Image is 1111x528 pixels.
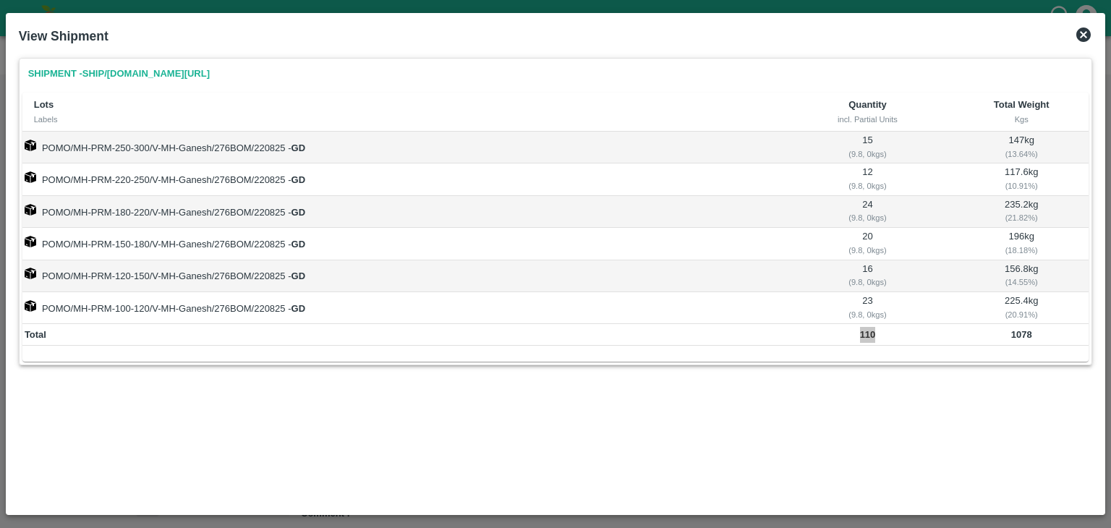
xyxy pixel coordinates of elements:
[25,140,36,151] img: box
[783,148,952,161] div: ( 9.8, 0 kgs)
[783,244,952,257] div: ( 9.8, 0 kgs)
[956,308,1086,321] div: ( 20.91 %)
[954,132,1089,163] td: 147 kg
[25,204,36,216] img: box
[793,113,942,126] div: incl. Partial Units
[956,179,1086,192] div: ( 10.91 %)
[954,228,1089,260] td: 196 kg
[22,132,781,163] td: POMO/MH-PRM-250-300/V-MH-Ganesh/276BOM/220825 -
[954,292,1089,324] td: 225.4 kg
[781,260,954,292] td: 16
[34,99,54,110] b: Lots
[966,113,1077,126] div: Kgs
[781,228,954,260] td: 20
[848,99,887,110] b: Quantity
[291,142,306,153] strong: GD
[781,196,954,228] td: 24
[291,271,306,281] strong: GD
[291,303,306,314] strong: GD
[783,276,952,289] div: ( 9.8, 0 kgs)
[34,113,770,126] div: Labels
[783,308,952,321] div: ( 9.8, 0 kgs)
[291,207,306,218] strong: GD
[781,132,954,163] td: 15
[954,163,1089,195] td: 117.6 kg
[25,171,36,183] img: box
[22,292,781,324] td: POMO/MH-PRM-100-120/V-MH-Ganesh/276BOM/220825 -
[956,244,1086,257] div: ( 18.18 %)
[25,236,36,247] img: box
[783,211,952,224] div: ( 9.8, 0 kgs)
[954,196,1089,228] td: 235.2 kg
[25,329,46,340] b: Total
[19,29,108,43] b: View Shipment
[956,276,1086,289] div: ( 14.55 %)
[291,239,306,250] strong: GD
[22,260,781,292] td: POMO/MH-PRM-120-150/V-MH-Ganesh/276BOM/220825 -
[1011,329,1032,340] b: 1078
[860,329,876,340] b: 110
[781,163,954,195] td: 12
[783,179,952,192] div: ( 9.8, 0 kgs)
[291,174,306,185] strong: GD
[22,163,781,195] td: POMO/MH-PRM-220-250/V-MH-Ganesh/276BOM/220825 -
[22,228,781,260] td: POMO/MH-PRM-150-180/V-MH-Ganesh/276BOM/220825 -
[22,196,781,228] td: POMO/MH-PRM-180-220/V-MH-Ganesh/276BOM/220825 -
[954,260,1089,292] td: 156.8 kg
[25,268,36,279] img: box
[956,211,1086,224] div: ( 21.82 %)
[22,61,216,87] a: Shipment -SHIP/[DOMAIN_NAME][URL]
[956,148,1086,161] div: ( 13.64 %)
[994,99,1050,110] b: Total Weight
[781,292,954,324] td: 23
[25,300,36,312] img: box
